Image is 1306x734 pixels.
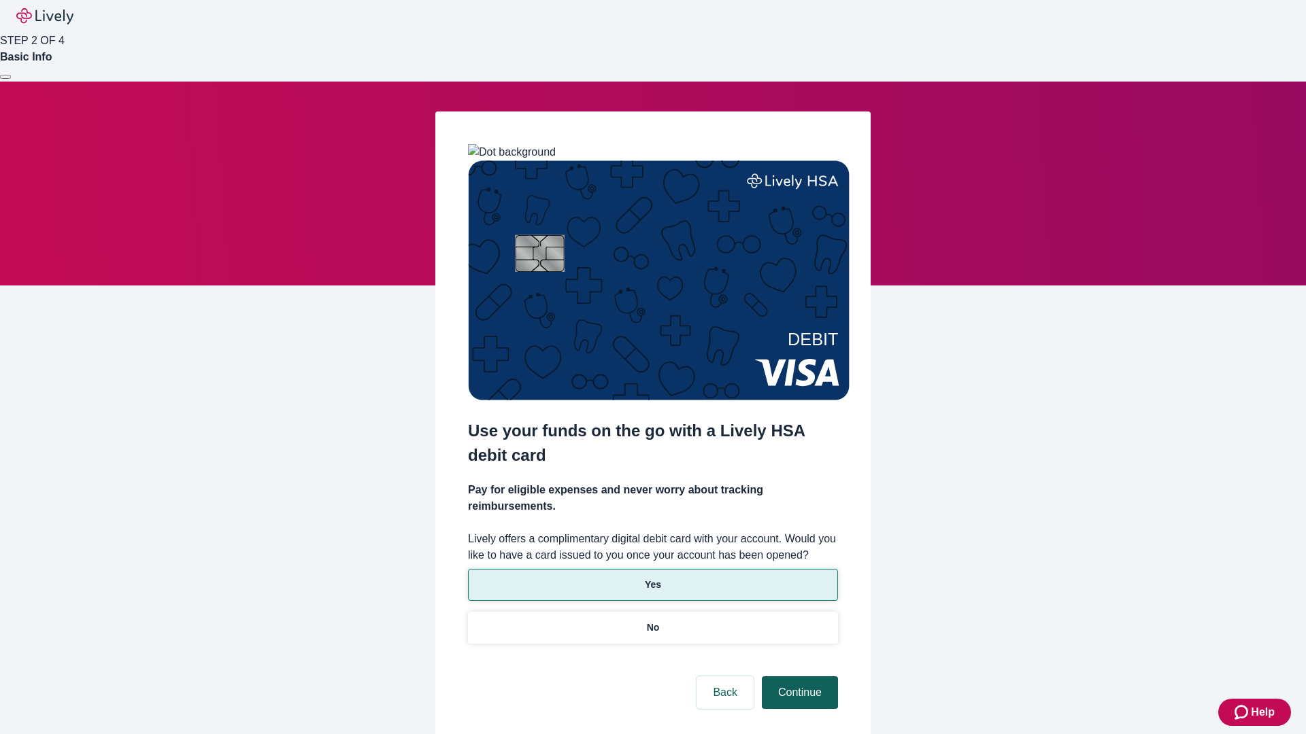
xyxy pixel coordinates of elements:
[468,612,838,644] button: No
[468,531,838,563] label: Lively offers a complimentary digital debit card with your account. Would you like to have a card...
[762,676,838,709] button: Continue
[1218,699,1291,726] button: Zendesk support iconHelp
[468,419,838,468] h2: Use your funds on the go with a Lively HSA debit card
[647,621,660,635] p: No
[468,482,838,514] h4: Pay for eligible expenses and never worry about tracking reimbursements.
[1235,704,1251,720] svg: Zendesk support icon
[468,144,556,160] img: Dot background
[16,8,73,24] img: Lively
[697,676,754,709] button: Back
[468,160,850,400] img: Debit card
[468,569,838,601] button: Yes
[1251,704,1275,720] span: Help
[645,578,661,592] p: Yes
